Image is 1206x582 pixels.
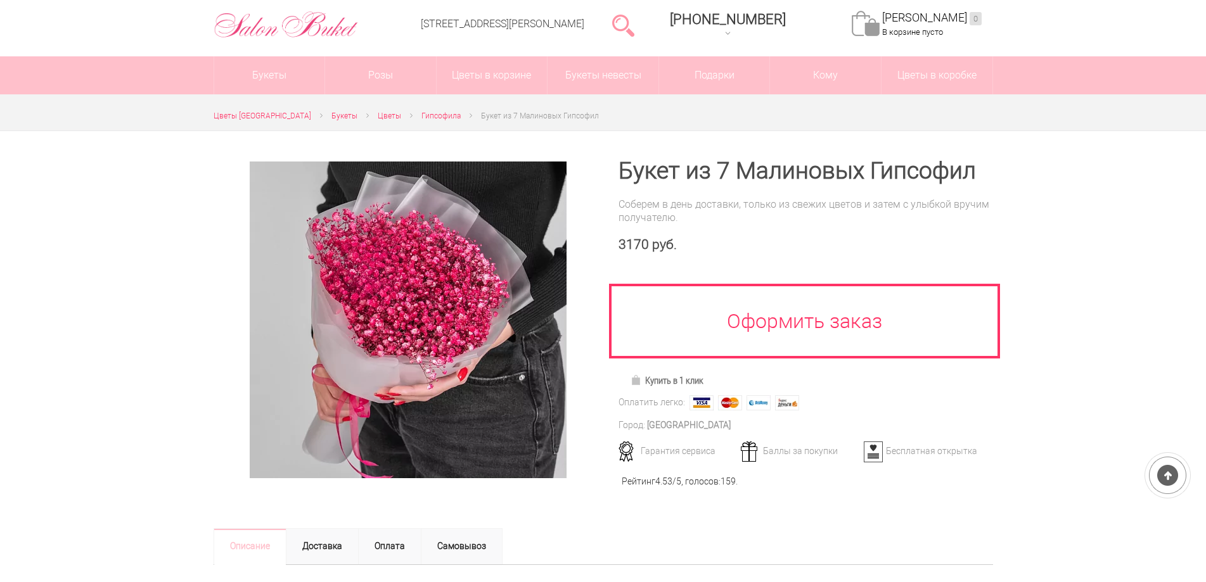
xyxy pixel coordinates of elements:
[625,372,709,389] a: Купить в 1 клик
[736,445,861,457] div: Баллы за покупки
[859,445,984,457] div: Бесплатная открытка
[622,475,738,488] div: Рейтинг /5, голосов: .
[548,56,658,94] a: Букеты невесты
[631,375,645,385] img: Купить в 1 клик
[421,528,503,565] a: Самовывоз
[619,160,993,182] h1: Букет из 7 Малиновых Гипсофил
[214,56,325,94] a: Букеты
[619,198,993,224] div: Соберем в день доставки, только из свежих цветов и затем с улыбкой вручим получателю.
[721,476,736,486] span: 159
[670,11,786,27] span: [PHONE_NUMBER]
[882,56,992,94] a: Цветы в коробке
[421,110,461,123] a: Гипсофила
[378,111,401,120] span: Цветы
[619,419,645,432] div: Город:
[747,395,771,410] img: Webmoney
[609,284,1001,358] a: Оформить заказ
[325,56,436,94] a: Розы
[331,110,357,123] a: Букеты
[250,161,567,478] img: Букет из 7 Малиновых Гипсофил
[214,111,311,120] span: Цветы [GEOGRAPHIC_DATA]
[655,476,672,486] span: 4.53
[619,396,685,409] div: Оплатить легко:
[481,111,599,120] span: Букет из 7 Малиновых Гипсофил
[970,12,982,25] ins: 0
[214,110,311,123] a: Цветы [GEOGRAPHIC_DATA]
[614,445,739,457] div: Гарантия сервиса
[718,395,742,410] img: MasterCard
[659,56,770,94] a: Подарки
[214,528,286,565] a: Описание
[775,395,799,410] img: Яндекс Деньги
[690,395,714,410] img: Visa
[286,528,359,565] a: Доставка
[437,56,548,94] a: Цветы в корзине
[331,111,357,120] span: Букеты
[647,419,731,432] div: [GEOGRAPHIC_DATA]
[421,18,584,30] a: [STREET_ADDRESS][PERSON_NAME]
[882,11,982,25] a: [PERSON_NAME]
[770,56,881,94] span: Кому
[882,27,943,37] span: В корзине пусто
[214,8,359,41] img: Цветы Нижний Новгород
[378,110,401,123] a: Цветы
[662,7,793,43] a: [PHONE_NUMBER]
[619,237,993,253] div: 3170 руб.
[229,161,588,478] a: Увеличить
[421,111,461,120] span: Гипсофила
[358,528,421,565] a: Оплата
